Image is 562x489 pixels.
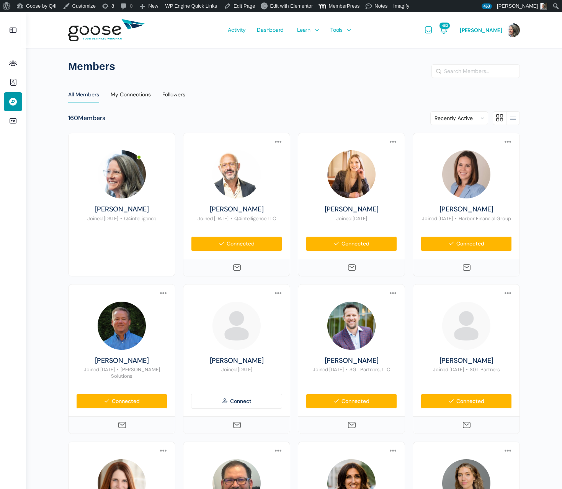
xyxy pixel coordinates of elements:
[421,357,512,365] a: [PERSON_NAME]
[257,12,284,48] span: Dashboard
[212,302,261,350] img: Profile photo of Aaron Bogie
[524,452,562,489] iframe: Chat Widget
[162,86,185,104] a: Followers
[346,366,348,373] span: •
[212,150,261,198] img: Profile photo of Kevin Trokey
[76,367,167,380] p: Joined [DATE] [PERSON_NAME] Solutions
[439,12,448,48] a: Notifications
[460,27,502,34] span: [PERSON_NAME]
[421,367,512,373] p: Joined [DATE] SGL Partners
[191,236,282,251] a: Connected
[482,3,492,9] span: 463
[462,263,471,272] a: Send Message
[421,216,512,222] p: Joined [DATE] Harbor Financial Group
[191,216,282,222] p: Joined [DATE] Q4intelligence LLC
[232,263,241,272] a: Send Message
[68,86,520,104] nav: Directory menu
[76,216,167,222] p: Joined [DATE] Q4intelligence
[120,215,122,222] span: •
[462,421,471,430] a: Send Message
[293,12,321,48] a: Learn
[98,150,146,198] img: Profile photo of Wendy Keneipp
[442,302,490,350] img: Profile photo of Sayla Patterson
[421,205,512,214] a: [PERSON_NAME]
[224,12,249,48] a: Activity
[191,394,282,409] a: Connect
[306,367,397,373] p: Joined [DATE] SGL Partners, LLC
[191,357,282,365] a: [PERSON_NAME]
[460,12,520,48] a: [PERSON_NAME]
[98,302,146,350] img: Profile photo of Mark Forhan
[421,236,512,251] a: Connected
[68,114,78,122] span: 160
[455,215,457,222] span: •
[347,421,356,430] a: Send Message
[424,12,433,48] a: Messages
[432,65,520,78] input: Search Members…
[253,12,288,48] a: Dashboard
[327,302,376,350] img: Profile photo of David Grant
[306,205,397,214] a: [PERSON_NAME]
[191,367,282,373] p: Joined [DATE]
[191,205,282,214] a: [PERSON_NAME]
[68,114,105,122] div: Members
[162,91,185,102] div: Followers
[230,215,232,222] span: •
[306,394,397,409] a: Connected
[228,12,245,48] span: Activity
[297,12,310,48] span: Learn
[421,394,512,409] a: Connected
[439,23,450,29] span: 463
[68,60,520,73] h1: Members
[306,236,397,251] a: Connected
[347,263,356,272] a: Send Message
[442,150,490,198] img: Profile photo of Kaely Christensen
[68,91,99,102] div: All Members
[76,357,167,365] a: [PERSON_NAME]
[76,394,167,409] a: Connected
[118,421,126,430] a: Send Message
[306,357,397,365] a: [PERSON_NAME]
[327,150,376,198] img: Profile photo of Meg Hooper
[111,86,151,104] a: My Connections
[466,366,468,373] span: •
[327,12,353,48] a: Tools
[68,86,99,104] a: All Members
[270,3,313,9] span: Edit with Elementor
[111,91,151,102] div: My Connections
[117,366,119,373] span: •
[306,216,397,222] p: Joined [DATE]
[76,205,167,214] a: [PERSON_NAME]
[232,421,241,430] a: Send Message
[330,12,343,48] span: Tools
